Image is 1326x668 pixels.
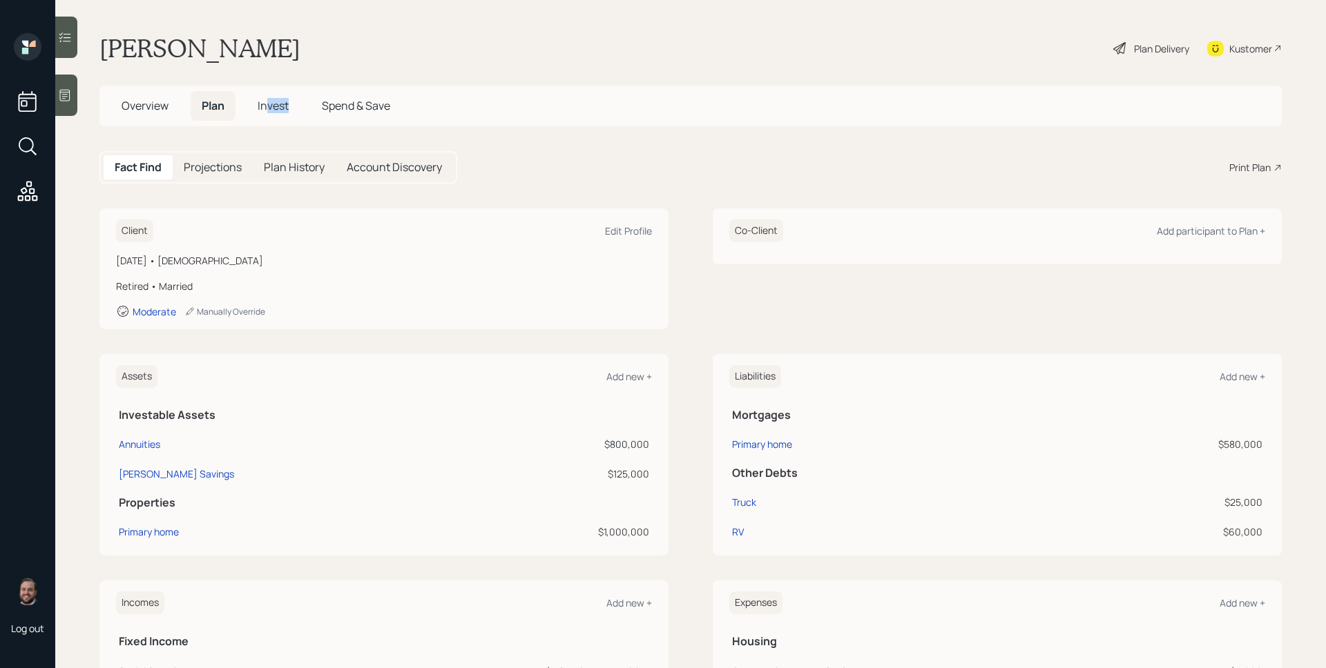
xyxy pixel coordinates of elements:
div: Manually Override [184,306,265,317]
div: [PERSON_NAME] Savings [119,466,234,481]
div: Primary home [119,524,179,539]
div: [DATE] • [DEMOGRAPHIC_DATA] [116,253,652,268]
h5: Properties [119,496,649,509]
h5: Fixed Income [119,635,649,648]
h5: Investable Assets [119,409,649,422]
h5: Other Debts [732,466,1262,480]
h5: Housing [732,635,1262,648]
img: james-distasi-headshot.png [14,578,41,605]
div: $60,000 [1037,524,1262,539]
div: $25,000 [1037,495,1262,509]
div: Log out [11,622,44,635]
h5: Plan History [264,161,325,174]
div: Add new + [1220,596,1265,609]
div: Kustomer [1229,41,1272,56]
div: Retired • Married [116,279,652,293]
h6: Incomes [116,591,164,614]
h6: Co-Client [729,219,783,242]
span: Invest [258,98,289,113]
div: Plan Delivery [1134,41,1189,56]
div: Print Plan [1229,160,1271,175]
h5: Account Discovery [347,161,442,174]
h6: Liabilities [729,365,781,388]
div: Add new + [1220,370,1265,383]
div: Edit Profile [605,224,652,237]
h5: Fact Find [115,161,162,174]
span: Overview [122,98,169,113]
div: $580,000 [1037,437,1262,451]
div: Truck [732,495,756,509]
div: Annuities [119,437,160,451]
div: Add participant to Plan + [1157,224,1265,237]
div: Add new + [606,370,652,383]
h5: Mortgages [732,409,1262,422]
h6: Expenses [729,591,782,614]
h5: Projections [184,161,242,174]
div: $800,000 [483,437,649,451]
h1: [PERSON_NAME] [99,33,300,63]
div: Primary home [732,437,792,451]
div: $1,000,000 [483,524,649,539]
div: $125,000 [483,466,649,481]
div: RV [732,524,744,539]
div: Moderate [133,305,176,318]
h6: Client [116,219,153,242]
span: Plan [202,98,224,113]
span: Spend & Save [322,98,390,113]
div: Add new + [606,596,652,609]
h6: Assets [116,365,157,388]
